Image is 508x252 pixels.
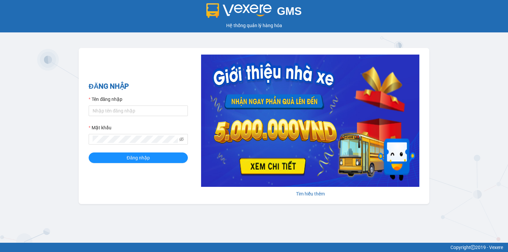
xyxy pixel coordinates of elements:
label: Mật khẩu [89,124,111,131]
span: copyright [471,245,475,250]
img: banner-0 [201,55,419,187]
span: Đăng nhập [127,154,150,161]
h2: ĐĂNG NHẬP [89,81,188,92]
span: GMS [277,5,302,17]
label: Tên đăng nhập [89,96,122,103]
a: GMS [206,10,302,15]
button: Đăng nhập [89,152,188,163]
div: Hệ thống quản lý hàng hóa [2,22,506,29]
div: Tìm hiểu thêm [201,190,419,197]
input: Mật khẩu [93,136,178,143]
span: eye-invisible [179,137,184,142]
img: logo 2 [206,3,272,18]
input: Tên đăng nhập [89,105,188,116]
div: Copyright 2019 - Vexere [5,244,503,251]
